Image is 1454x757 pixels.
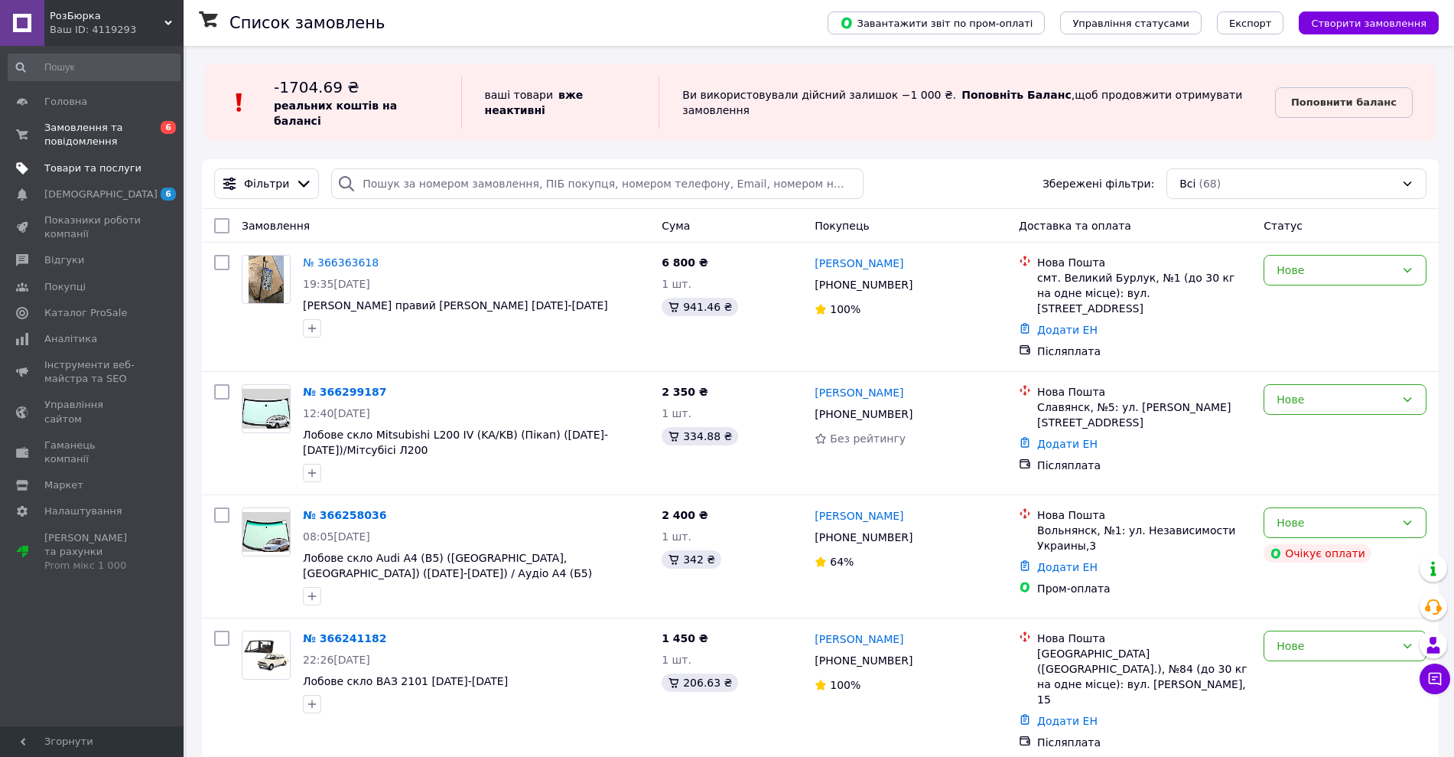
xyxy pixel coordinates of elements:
span: 22:26[DATE] [303,654,370,666]
b: Поповнити баланс [1291,96,1397,108]
a: [PERSON_NAME] [815,385,903,400]
a: [PERSON_NAME] [815,256,903,271]
span: Замовлення [242,220,310,232]
div: [PHONE_NUMBER] [812,650,916,671]
a: [PERSON_NAME] [815,508,903,524]
div: Пром-оплата [1037,581,1251,596]
div: [GEOGRAPHIC_DATA] ([GEOGRAPHIC_DATA].), №84 (до 30 кг на одне місце): вул. [PERSON_NAME], 15 [1037,646,1251,707]
a: № 366299187 [303,386,386,398]
span: -1704.69 ₴ [274,78,359,96]
a: [PERSON_NAME] [815,631,903,647]
div: Нова Пошта [1037,631,1251,646]
b: Поповніть Баланс [961,89,1072,101]
img: Фото товару [242,512,290,552]
button: Чат з покупцем [1420,664,1450,694]
span: Покупець [815,220,869,232]
span: 2 350 ₴ [662,386,708,398]
div: Нова Пошта [1037,507,1251,523]
div: Нове [1277,262,1395,279]
span: 6 [161,121,176,134]
img: :exclamation: [228,91,251,114]
div: [PHONE_NUMBER] [812,274,916,295]
a: Фото товару [242,384,291,433]
span: 1 шт. [662,530,691,543]
span: Створити замовлення [1311,18,1426,29]
a: Додати ЕН [1037,715,1098,727]
input: Пошук [8,54,181,81]
div: Очікує оплати [1264,544,1371,563]
div: Післяплата [1037,458,1251,473]
span: Фільтри [244,176,289,191]
div: 334.88 ₴ [662,427,738,445]
a: № 366241182 [303,632,386,644]
img: Фото товару [249,256,285,303]
div: Післяплата [1037,344,1251,359]
span: 19:35[DATE] [303,278,370,290]
a: Фото товару [242,631,291,680]
span: Cума [662,220,690,232]
span: Управління статусами [1072,18,1189,29]
div: Prom мікс 1 000 [44,559,141,573]
span: 2 400 ₴ [662,509,708,521]
span: [PERSON_NAME] та рахунки [44,531,141,573]
a: Фото товару [242,507,291,556]
span: Інструменти веб-майстра та SEO [44,358,141,386]
span: Замовлення та повідомлення [44,121,141,148]
div: Ви використовували дійсний залишок −1 000 ₴. , щоб продовжити отримувати замовлення [659,77,1275,129]
span: 6 800 ₴ [662,256,708,269]
span: 64% [830,556,854,568]
span: Покупці [44,280,86,294]
b: реальних коштів на балансі [274,100,397,127]
button: Управління статусами [1060,11,1202,34]
span: Гаманець компанії [44,439,141,466]
span: Аналітика [44,332,97,346]
a: Лобове скло ВАЗ 2101 [DATE]-[DATE] [303,675,508,687]
div: Нове [1277,514,1395,531]
span: 1 шт. [662,407,691,419]
span: 6 [161,188,176,201]
div: Нова Пошта [1037,384,1251,400]
a: Створити замовлення [1283,16,1439,28]
a: Лобове скло Audi A4 (B5) ([GEOGRAPHIC_DATA], [GEOGRAPHIC_DATA]) ([DATE]-[DATE]) / Аудіо А4 (Б5) [303,552,592,579]
span: Головна [44,95,87,109]
a: Додати ЕН [1037,438,1098,450]
div: 342 ₴ [662,550,721,569]
h1: Список замовлень [229,14,385,32]
span: Завантажити звіт по пром-оплаті [840,16,1033,30]
span: Показники роботи компанії [44,214,141,241]
a: Лобове скло Mitsubishi L200 IV (KA/KB) (Пікап) ([DATE]-[DATE])/Мітсубісі Л200 [303,429,608,456]
span: Маркет [44,478,83,492]
div: Післяплата [1037,735,1251,750]
a: [PERSON_NAME] правий [PERSON_NAME] [DATE]-[DATE] [303,299,608,312]
img: Фото товару [242,389,290,429]
div: 941.46 ₴ [662,298,738,316]
span: Статус [1264,220,1303,232]
a: № 366258036 [303,509,386,521]
span: Збережені фільтри: [1043,176,1154,191]
span: Управління сайтом [44,398,141,426]
input: Пошук за номером замовлення, ПІБ покупця, номером телефону, Email, номером накладної [331,168,864,199]
span: 12:40[DATE] [303,407,370,419]
a: № 366363618 [303,256,379,269]
div: Нове [1277,391,1395,408]
span: 100% [830,679,860,691]
span: РозБюрка [50,9,164,23]
button: Експорт [1217,11,1284,34]
span: 1 шт. [662,278,691,290]
a: Додати ЕН [1037,324,1098,336]
a: Додати ЕН [1037,561,1098,573]
span: 1 450 ₴ [662,632,708,644]
div: смт. Великий Бурлук, №1 (до 30 кг на одне місце): вул. [STREET_ADDRESS] [1037,270,1251,316]
button: Створити замовлення [1299,11,1439,34]
span: Експорт [1229,18,1272,29]
div: [PHONE_NUMBER] [812,527,916,548]
span: Налаштування [44,504,122,518]
a: Фото товару [242,255,291,304]
span: (68) [1199,178,1221,190]
span: Доставка та оплата [1019,220,1131,232]
img: Фото товару [242,635,290,677]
